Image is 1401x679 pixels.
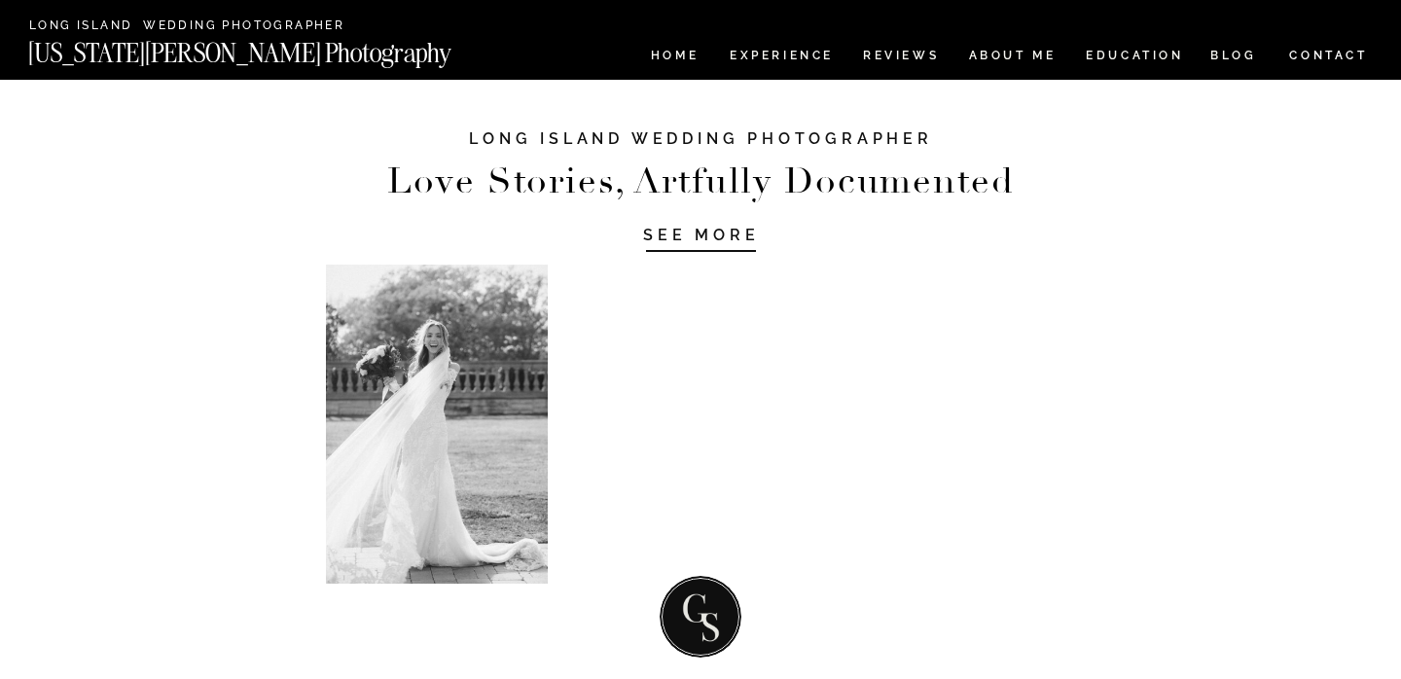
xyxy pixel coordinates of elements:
h2: Love Stories, Artfully Documented [367,166,1035,198]
a: CONTACT [1288,45,1369,66]
a: Experience [730,50,832,66]
a: EDUCATION [1084,50,1186,66]
a: [US_STATE][PERSON_NAME] Photography [28,40,517,56]
a: Long Island Wedding Photographer [29,19,351,34]
a: REVIEWS [863,50,936,66]
a: BLOG [1210,50,1257,66]
a: HOME [647,50,702,66]
a: SEE MORE [609,225,794,244]
a: ABOUT ME [968,50,1057,66]
h1: LONG ISLAND WEDDING PHOTOGRAPHEr [446,128,956,167]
